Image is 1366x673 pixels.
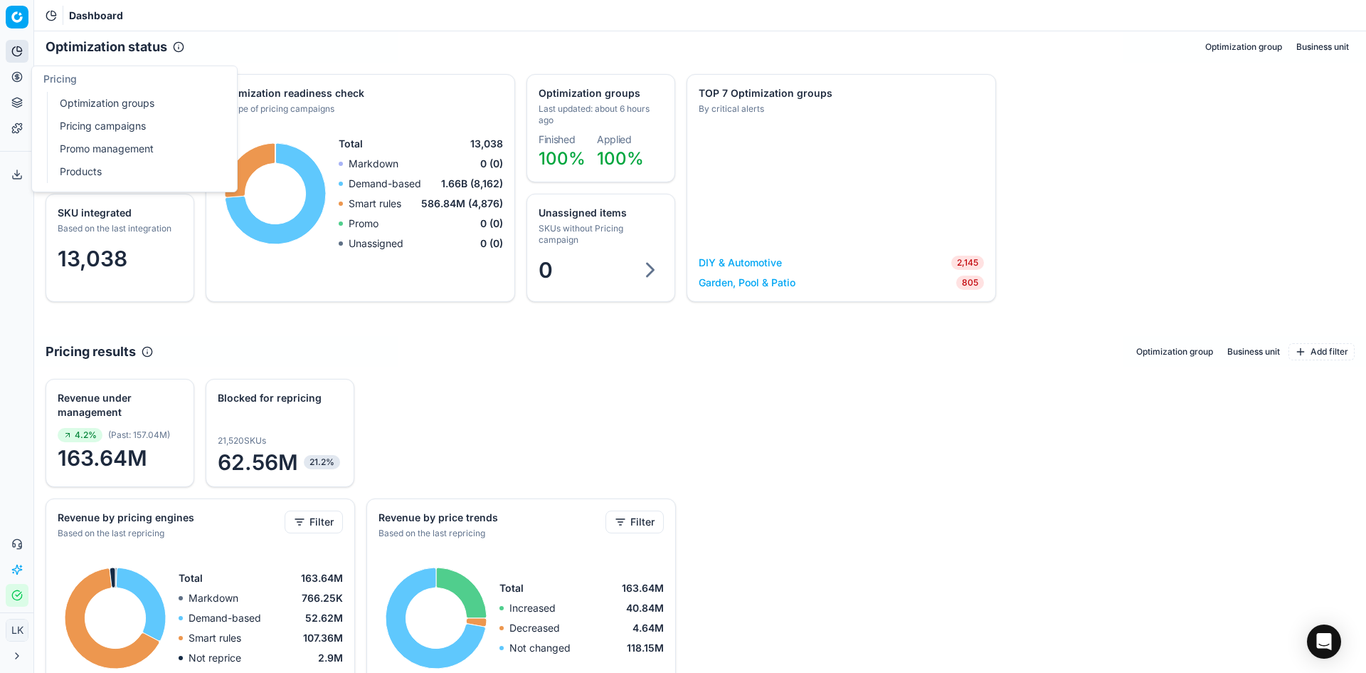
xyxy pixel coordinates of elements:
[302,591,343,605] span: 766.25K
[339,137,363,151] span: Total
[951,256,984,270] span: 2,145
[301,571,343,585] span: 163.64M
[1222,343,1286,360] button: Business unit
[627,641,664,655] span: 118.15M
[480,236,503,251] span: 0 (0)
[349,177,421,191] p: Demand-based
[58,206,179,220] div: SKU integrated
[699,276,795,290] a: Garden, Pool & Patio
[58,223,179,234] div: Based on the last integration
[539,86,660,100] div: Optimization groups
[421,197,503,211] span: 586.84M (4,876)
[509,641,571,655] p: Not changed
[218,103,500,115] div: By type of pricing campaigns
[480,157,503,171] span: 0 (0)
[597,135,644,145] dt: Applied
[69,9,123,23] span: Dashboard
[699,256,782,270] a: DIY & Automotive
[1288,343,1355,360] button: Add filter
[632,621,664,635] span: 4.64M
[605,511,664,533] button: Filter
[349,157,398,171] p: Markdown
[597,148,644,169] span: 100%
[539,257,553,283] span: 0
[179,571,203,585] span: Total
[956,276,984,290] span: 805
[285,511,343,533] button: Filter
[509,601,556,615] p: Increased
[218,391,339,405] div: Blocked for repricing
[46,342,136,362] h2: Pricing results
[43,73,77,85] span: Pricing
[58,391,179,419] div: Revenue under management
[349,236,403,251] p: Unassigned
[58,445,182,471] span: 163.64M
[1131,343,1219,360] button: Optimization group
[499,581,524,595] span: Total
[699,103,981,115] div: By critical alerts
[378,511,603,525] div: Revenue by price trends
[58,528,282,539] div: Based on the last repricing
[218,435,266,447] span: 21,520 SKUs
[189,631,241,645] p: Smart rules
[1200,38,1288,56] button: Optimization group
[441,177,503,191] span: 1.66B (8,162)
[539,148,586,169] span: 100%
[54,139,220,159] a: Promo management
[318,651,343,665] span: 2.9M
[108,429,170,441] span: ( Past : 157.04M )
[303,631,343,645] span: 107.36M
[539,135,586,145] dt: Finished
[189,591,238,605] p: Markdown
[539,223,660,246] div: SKUs without Pricing campaign
[54,116,220,136] a: Pricing campaigns
[189,651,241,665] p: Not reprice
[1291,38,1355,56] button: Business unit
[539,206,660,220] div: Unassigned items
[470,137,503,151] span: 13,038
[6,620,28,641] span: LK
[1307,625,1341,659] div: Open Intercom Messenger
[58,511,282,525] div: Revenue by pricing engines
[218,449,342,475] span: 62.56M
[304,455,340,469] span: 21.2%
[58,246,127,271] span: 13,038
[480,216,503,231] span: 0 (0)
[54,162,220,182] a: Products
[54,93,220,113] a: Optimization groups
[509,621,560,635] p: Decreased
[189,611,261,625] p: Demand-based
[69,9,123,23] nav: breadcrumb
[622,581,664,595] span: 163.64M
[6,619,28,642] button: LK
[349,216,378,231] p: Promo
[349,197,401,211] p: Smart rules
[58,428,102,442] span: 4.2%
[699,86,981,100] div: TOP 7 Optimization groups
[218,86,500,100] div: Optimization readiness check
[305,611,343,625] span: 52.62M
[539,103,660,126] div: Last updated: about 6 hours ago
[46,37,167,57] h2: Optimization status
[378,528,603,539] div: Based on the last repricing
[626,601,664,615] span: 40.84M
